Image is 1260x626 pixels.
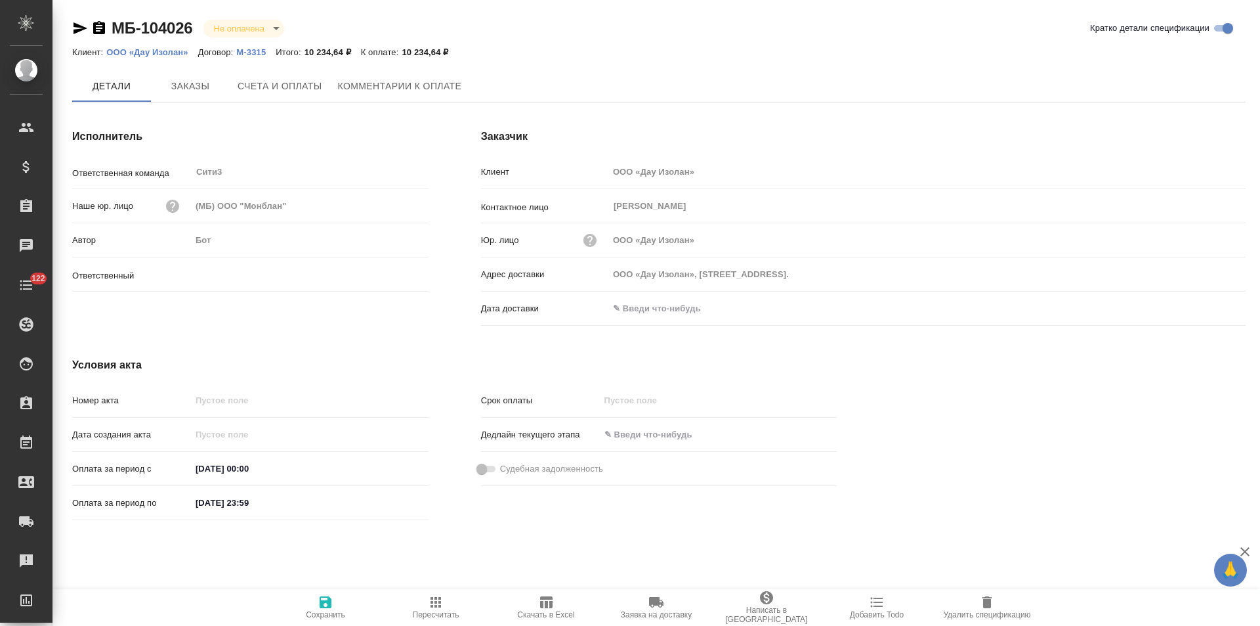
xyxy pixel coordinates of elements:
[600,425,715,444] input: ✎ Введи что-нибудь
[338,78,462,95] span: Комментарии к оплате
[608,231,1246,250] input: Пустое поле
[106,46,198,57] a: ООО «Дау Изолан»
[210,23,268,34] button: Не оплачена
[481,129,1246,145] h4: Заказчик
[304,47,361,57] p: 10 234,64 ₽
[481,268,608,281] p: Адрес доставки
[481,428,600,441] p: Дедлайн текущего этапа
[481,201,608,214] p: Контактное лицо
[191,493,306,512] input: ✎ Введи что-нибудь
[1090,22,1209,35] span: Кратко детали спецификации
[72,357,837,373] h4: Условия акта
[3,269,49,302] a: 122
[481,166,608,179] p: Клиент
[72,234,191,247] p: Автор
[72,497,191,510] p: Оплата за период по
[236,47,276,57] p: М-3315
[238,78,322,95] span: Счета и оплаты
[191,391,429,410] input: Пустое поле
[203,20,284,37] div: Не оплачена
[608,162,1246,181] input: Пустое поле
[421,273,424,276] button: Open
[481,234,519,247] p: Юр. лицо
[481,394,600,407] p: Срок оплаты
[91,20,107,36] button: Скопировать ссылку
[481,302,608,315] p: Дата доставки
[159,78,222,95] span: Заказы
[72,47,106,57] p: Клиент:
[24,272,53,285] span: 122
[72,200,133,213] p: Наше юр. лицо
[191,425,306,444] input: Пустое поле
[106,47,198,57] p: ООО «Дау Изолан»
[191,459,306,478] input: ✎ Введи что-нибудь
[72,20,88,36] button: Скопировать ссылку для ЯМессенджера
[72,129,429,145] h4: Исполнитель
[608,299,723,318] input: ✎ Введи что-нибудь
[191,196,429,215] input: Пустое поле
[600,391,715,410] input: Пустое поле
[608,265,1246,284] input: Пустое поле
[276,47,304,57] p: Итого:
[1214,554,1247,587] button: 🙏
[72,428,191,441] p: Дата создания акта
[72,394,191,407] p: Номер акта
[361,47,402,57] p: К оплате:
[72,462,191,476] p: Оплата за период с
[112,19,193,37] a: МБ-104026
[72,167,191,180] p: Ответственная команда
[80,78,143,95] span: Детали
[402,47,458,57] p: 10 234,64 ₽
[191,231,429,250] input: Пустое поле
[236,46,276,57] a: М-3315
[198,47,237,57] p: Договор:
[1219,556,1242,584] span: 🙏
[500,462,603,476] span: Судебная задолженность
[72,269,191,282] p: Ответственный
